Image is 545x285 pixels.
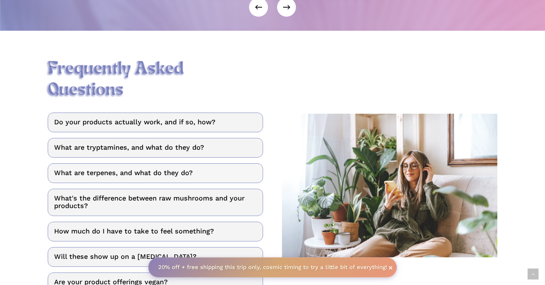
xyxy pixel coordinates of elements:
a: What are terpenes, and what do they do? [48,163,263,183]
a: Back to top [528,269,539,280]
a: What are tryptamines, and what do they do? [48,138,263,158]
img: A woman sitting on a couch, wearing headphones, and looking at a smartphone, surrounded by potted... [282,114,497,257]
a: Will these show up on a [MEDICAL_DATA]? [48,247,263,267]
span: × [388,264,393,271]
a: How much do I have to take to feel something? [48,222,263,241]
a: What's the difference between raw mushrooms and your products? [48,189,263,216]
a: Do your products actually work, and if so, how? [48,113,263,132]
span: Frequently Asked Questions [48,60,184,100]
strong: 20% off + free shipping this trip only, cosmic timing to try a little bit of everything! [158,264,387,271]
